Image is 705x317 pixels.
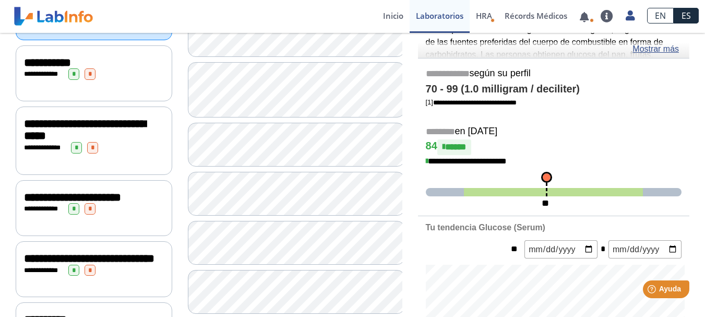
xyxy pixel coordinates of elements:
[647,8,674,24] a: EN
[524,240,598,259] input: mm/dd/yyyy
[632,43,679,55] a: Mostrar más
[476,10,492,21] span: HRA
[426,139,682,155] h4: 84
[674,8,699,24] a: ES
[426,223,545,232] b: Tu tendencia Glucose (Serum)
[426,98,517,106] a: [1]
[426,68,682,80] h5: según su perfil
[612,276,694,306] iframe: Help widget launcher
[608,240,682,259] input: mm/dd/yyyy
[426,83,682,96] h4: 70 - 99 (1.0 milligram / deciliter)
[426,126,682,138] h5: en [DATE]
